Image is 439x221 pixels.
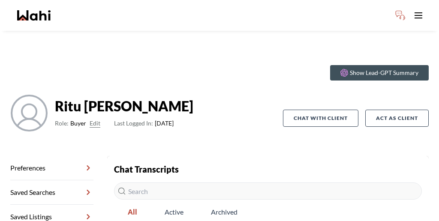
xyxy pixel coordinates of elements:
[17,10,51,21] a: Wahi homepage
[55,118,69,128] span: Role:
[114,203,151,221] span: All
[114,164,179,174] strong: Chat Transcripts
[114,119,153,127] span: Last Logged In:
[10,156,93,180] a: Preferences
[10,180,93,205] a: Saved Searches
[283,110,358,127] button: Chat with client
[197,203,251,221] span: Archived
[70,118,86,128] span: Buyer
[151,203,197,221] span: Active
[365,110,429,127] button: Act as Client
[55,98,193,115] strong: Ritu [PERSON_NAME]
[350,69,418,77] p: Show Lead-GPT Summary
[330,65,429,81] button: Show Lead-GPT Summary
[90,118,100,128] button: Edit
[114,118,174,128] span: [DATE]
[114,182,422,200] input: Search
[410,7,427,24] button: Toggle open navigation menu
